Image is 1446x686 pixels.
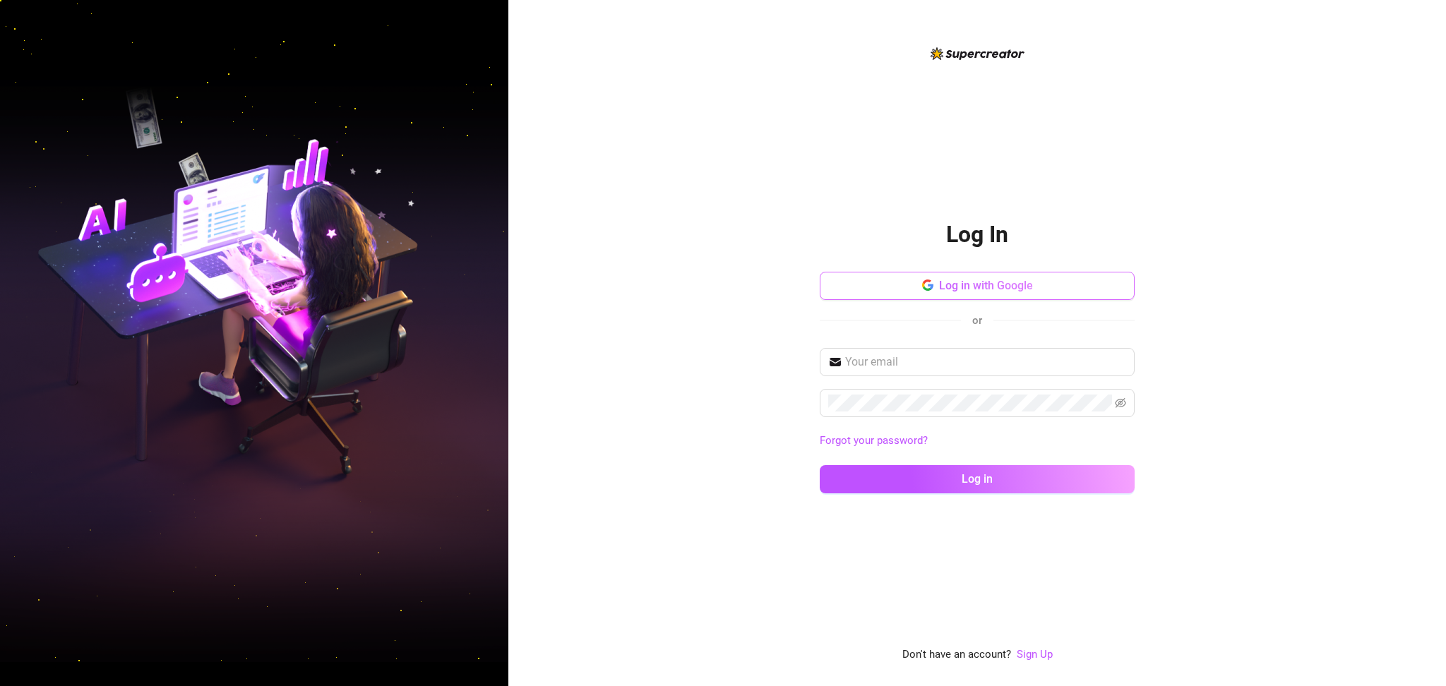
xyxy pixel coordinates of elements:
[820,434,928,447] a: Forgot your password?
[939,279,1033,292] span: Log in with Google
[1115,397,1126,409] span: eye-invisible
[845,354,1126,371] input: Your email
[820,272,1135,300] button: Log in with Google
[820,465,1135,493] button: Log in
[972,314,982,327] span: or
[902,646,1011,663] span: Don't have an account?
[931,47,1024,60] img: logo-BBDzfeDw.svg
[962,472,993,486] span: Log in
[820,433,1135,450] a: Forgot your password?
[1017,648,1053,661] a: Sign Up
[1017,646,1053,663] a: Sign Up
[946,220,1008,249] h2: Log In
